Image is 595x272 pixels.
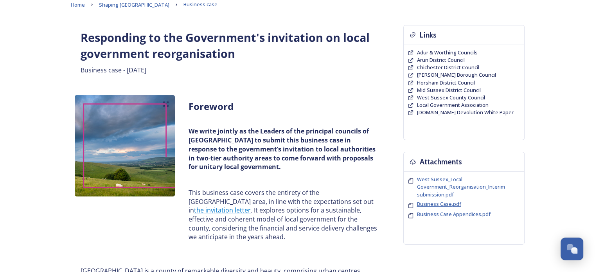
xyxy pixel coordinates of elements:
span: Local Government Association [417,101,489,108]
a: Chichester District Council [417,64,479,71]
button: Open Chat [561,238,583,260]
span: Mid Sussex District Council [417,86,481,94]
span: Arun District Council [417,56,465,63]
span: West Sussex_Local Government_Reorganisation_Interim submission.pdf [417,176,505,198]
strong: We write jointly as the Leaders of the principal councils of [GEOGRAPHIC_DATA] to submit this bus... [189,127,377,171]
strong: Responding to the Government's invitation on local government reorganisation [81,30,372,61]
a: West Sussex County Council [417,94,485,101]
a: Mid Sussex District Council [417,86,481,94]
span: [PERSON_NAME] Borough Council [417,71,496,78]
a: [DOMAIN_NAME] Devolution White Paper [417,109,514,116]
strong: Foreword [189,100,234,113]
span: Business Case.pdf [417,200,461,207]
a: Arun District Council [417,56,465,64]
span: Business case [183,1,218,8]
a: Adur & Worthing Councils [417,49,478,56]
h3: Links [420,29,437,41]
span: Home [71,1,85,8]
h3: Attachments [420,156,462,168]
p: Business case - [DATE] [81,66,378,75]
a: Horsham District Council [417,79,475,86]
a: the invitation letter [194,206,251,214]
span: Shaping [GEOGRAPHIC_DATA] [99,1,169,8]
p: This business case covers the entirety of the [GEOGRAPHIC_DATA] area, in line with the expectatio... [189,188,377,241]
a: [PERSON_NAME] Borough Council [417,71,496,79]
a: Local Government Association [417,101,489,109]
span: Business Case Appendices.pdf [417,211,491,218]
